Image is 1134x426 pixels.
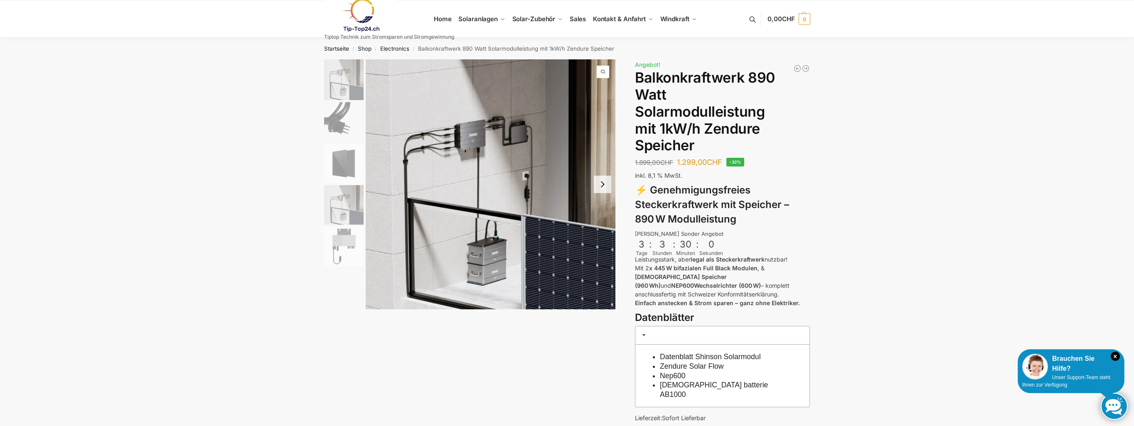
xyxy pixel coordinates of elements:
[570,15,586,23] span: Sales
[671,282,761,289] strong: NEP600Wechselrichter (600 W)
[1022,354,1048,379] img: Customer service
[677,239,694,250] div: 30
[349,46,358,52] span: /
[512,15,556,23] span: Solar-Zubehör
[636,239,647,250] div: 3
[366,59,616,309] a: Znedure solar flow Batteriespeicher fuer BalkonkraftwerkeZnedure solar flow Batteriespeicher fuer...
[635,273,727,289] strong: [DEMOGRAPHIC_DATA] Speicher (960 Wh)
[635,230,810,238] div: [PERSON_NAME] Sonder Angebot
[309,38,825,59] nav: Breadcrumb
[589,0,657,38] a: Kontakt & Anfahrt
[696,239,699,255] div: :
[324,185,364,225] img: Zendure-solar-flow-Batteriespeicher für Balkonkraftwerke
[802,64,810,73] a: Steckerkraftwerk mit 4 KW Speicher und 8 Solarmodulen mit 3600 Watt
[635,69,810,154] h1: Balkonkraftwerk 890 Watt Solarmodulleistung mit 1kW/h Zendure Speicher
[1111,352,1120,361] i: Schließen
[371,46,380,52] span: /
[1022,375,1110,388] span: Unser Support-Team steht Ihnen zur Verfügung
[593,15,646,23] span: Kontakt & Anfahrt
[1022,354,1120,374] div: Brauchen Sie Hilfe?
[380,45,409,52] a: Electronics
[699,250,723,257] div: Sekunden
[657,0,700,38] a: Windkraft
[660,159,673,166] span: CHF
[676,250,695,257] div: Minuten
[660,362,724,370] a: Zendure Solar Flow
[649,264,758,272] strong: x 445 W bifazialen Full Black Modulen
[358,45,371,52] a: Shop
[635,311,810,325] h3: Datenblätter
[707,158,722,166] span: CHF
[635,255,810,307] p: Leistungsstark, aber nutzbar! Mit 2 , & und – komplett anschlussfertig mit Schweizer Konformitäts...
[767,7,810,32] a: 0,00CHF 0
[653,239,671,250] div: 3
[509,0,566,38] a: Solar-Zubehör
[324,102,364,142] img: Anschlusskabel-3meter_schweizer-stecker
[793,64,802,73] a: Balkonkraftwerk 890 Watt Solarmodulleistung mit 2kW/h Zendure Speicher
[660,372,686,380] a: Nep600
[324,227,364,266] img: nep-microwechselrichter-600w
[366,59,616,309] img: Zendure-solar-flow-Batteriespeicher für Balkonkraftwerke
[635,183,810,226] h3: ⚡ Genehmigungsfreies Steckerkraftwerk mit Speicher – 890 W Modulleistung
[324,59,364,100] img: Zendure-solar-flow-Batteriespeicher für Balkonkraftwerke
[594,176,611,193] button: Next slide
[673,239,675,255] div: :
[635,172,682,179] span: inkl. 8,1 % MwSt.
[635,250,648,257] div: Tage
[458,15,498,23] span: Solaranlagen
[324,45,349,52] a: Startseite
[649,239,652,255] div: :
[660,15,689,23] span: Windkraft
[726,158,744,166] span: -32%
[662,414,706,421] span: Sofort Lieferbar
[799,13,810,25] span: 0
[324,144,364,183] img: Maysun
[652,250,672,257] div: Stunden
[635,61,660,68] span: Angebot!
[660,381,768,399] a: [DEMOGRAPHIC_DATA] batterie AB1000
[635,159,673,166] bdi: 1.899,00
[635,299,800,306] strong: Einfach anstecken & Strom sparen – ganz ohne Elektriker.
[455,0,509,38] a: Solaranlagen
[566,0,589,38] a: Sales
[677,158,722,166] bdi: 1.299,00
[782,15,795,23] span: CHF
[409,46,418,52] span: /
[700,239,722,250] div: 0
[324,34,454,39] p: Tiptop Technik zum Stromsparen und Stromgewinnung
[660,353,761,361] a: Datenblatt Shinson Solarmodul
[691,256,765,263] strong: legal als Steckerkraftwerk
[635,414,706,421] span: Lieferzeit:
[767,15,795,23] span: 0,00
